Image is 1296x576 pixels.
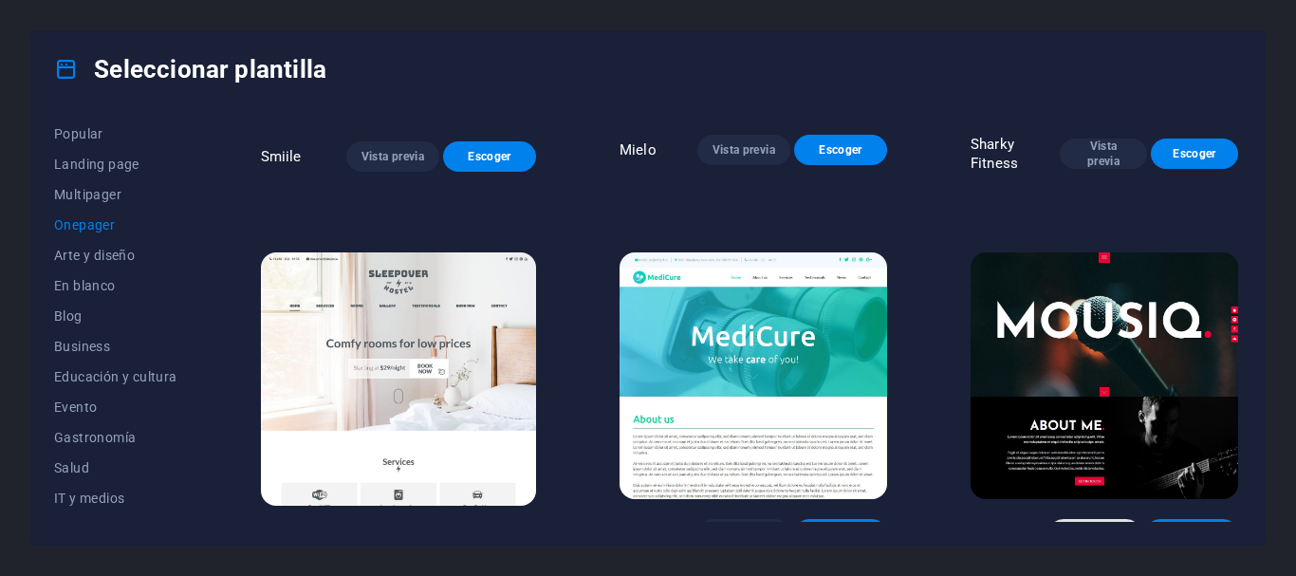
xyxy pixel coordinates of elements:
button: Blog [54,301,177,331]
button: Business [54,331,177,362]
span: Evento [54,399,177,415]
span: Popular [54,126,177,141]
button: Salud [54,453,177,483]
button: Vista previa [1048,519,1141,549]
button: Escoger [794,519,887,549]
button: Gastronomía [54,422,177,453]
button: Multipager [54,179,177,210]
img: Sleepover [261,252,536,507]
span: Arte y diseño [54,248,177,263]
span: Gastronomía [54,430,177,445]
button: IT y medios [54,483,177,513]
img: MediCure [620,252,887,499]
button: Onepager [54,210,177,240]
span: Business [54,339,177,354]
button: Arte y diseño [54,240,177,270]
p: Mielo [620,140,657,159]
button: Legal y finanzas [54,513,177,544]
button: Vista previa [346,141,439,172]
span: IT y medios [54,491,177,506]
span: Escoger [458,149,521,164]
button: Vista previa [697,519,790,549]
span: Escoger [1166,146,1223,161]
span: Landing page [54,157,177,172]
span: Vista previa [361,149,424,164]
p: Smiile [261,147,302,166]
span: Onepager [54,217,177,232]
button: Landing page [54,149,177,179]
span: Legal y finanzas [54,521,177,536]
button: Vista previa [697,135,790,165]
button: Educación y cultura [54,362,177,392]
button: Popular [54,119,177,149]
button: En blanco [54,270,177,301]
button: Escoger [1151,139,1238,169]
h4: Seleccionar plantilla [54,54,326,84]
span: Vista previa [1075,139,1132,169]
button: Evento [54,392,177,422]
button: Escoger [443,141,536,172]
p: Sharky Fitness [971,135,1060,173]
span: Escoger [809,142,872,158]
span: Salud [54,460,177,475]
span: En blanco [54,278,177,293]
span: Vista previa [713,142,775,158]
span: Educación y cultura [54,369,177,384]
span: Blog [54,308,177,324]
button: Escoger [794,135,887,165]
img: Mousiq [971,252,1238,499]
button: Escoger [1145,519,1238,549]
span: Multipager [54,187,177,202]
button: Vista previa [1060,139,1147,169]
